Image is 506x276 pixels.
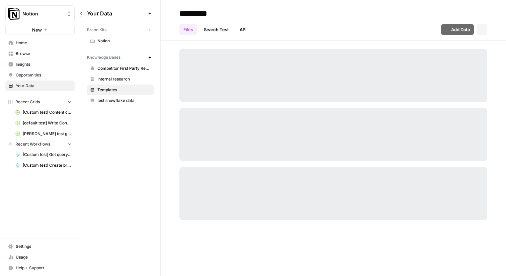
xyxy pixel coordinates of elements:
[23,152,72,158] span: [Custom test] Get query fanout from topic
[16,83,72,89] span: Your Data
[16,40,72,46] span: Home
[16,243,72,250] span: Settings
[5,5,75,22] button: Workspace: Notion
[5,38,75,48] a: Home
[87,36,154,46] a: Notion
[5,25,75,35] button: New
[5,252,75,263] a: Usage
[12,118,75,128] a: [default test] Write Content Briefs
[97,87,151,93] span: Templates
[179,24,197,35] a: Files
[5,59,75,70] a: Insights
[87,85,154,95] a: Templates
[5,80,75,91] a: Your Data
[87,63,154,74] a: Competitor First Party Research
[5,263,75,273] button: Help + Support
[8,8,20,20] img: Notion Logo
[87,27,106,33] span: Brand Kits
[16,72,72,78] span: Opportunities
[32,26,42,33] span: New
[5,70,75,80] a: Opportunities
[12,160,75,171] a: [Custom test] Create briefs from query inputs
[12,128,75,139] a: [PERSON_NAME] test grid
[97,76,151,82] span: Internal research
[97,38,151,44] span: Notion
[22,10,63,17] span: Notion
[5,241,75,252] a: Settings
[23,109,72,115] span: [Custom test] Content creation flow
[87,9,146,17] span: Your Data
[16,254,72,260] span: Usage
[12,149,75,160] a: [Custom test] Get query fanout from topic
[87,54,120,60] span: Knowledge Bases
[5,139,75,149] button: Recent Workflows
[12,107,75,118] a: [Custom test] Content creation flow
[97,65,151,71] span: Competitor First Party Research
[16,265,72,271] span: Help + Support
[87,74,154,85] a: Internal research
[200,24,233,35] a: Search Test
[5,48,75,59] a: Browse
[16,61,72,67] span: Insights
[236,24,251,35] a: API
[97,98,151,104] span: test snowflake data
[5,97,75,107] button: Recent Grids
[16,51,72,57] span: Browse
[23,120,72,126] span: [default test] Write Content Briefs
[23,162,72,168] span: [Custom test] Create briefs from query inputs
[451,26,470,33] span: Add Data
[23,131,72,137] span: [PERSON_NAME] test grid
[441,24,474,35] button: Add Data
[15,99,40,105] span: Recent Grids
[15,141,50,147] span: Recent Workflows
[87,95,154,106] a: test snowflake data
